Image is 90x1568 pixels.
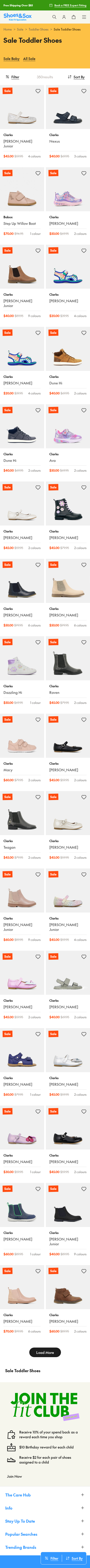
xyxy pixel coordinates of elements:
[3,639,12,645] p: Sale
[49,1082,87,1087] a: [PERSON_NAME]
[3,561,12,568] p: Sale
[3,170,12,176] p: Sale
[5,1490,85,1500] button: The Care Hub
[72,1556,83,1561] span: Sort By
[30,231,41,236] div: 1 colour
[74,314,87,318] div: 4 colours
[49,381,87,386] a: Dune Hi
[28,623,41,628] div: 6 colours
[3,329,12,336] p: Sale
[14,1329,23,1334] span: $ 99.95
[5,1542,85,1552] button: Trending Brands
[41,1555,62,1562] button: Filter
[48,1268,58,1274] p: Sale
[67,72,85,82] button: Sort By
[49,139,87,144] a: Nexus
[3,845,41,850] a: Teagan
[3,133,41,137] p: Clarks
[46,1265,90,1309] a: Sale
[49,1170,59,1174] span: $ 45.00
[3,839,41,843] p: Clarks
[4,13,32,21] img: SNS_Logo_Responsive.svg
[3,27,12,32] a: Home
[3,27,87,32] div: > > >
[5,1518,35,1524] span: Stay Up To Date
[60,546,69,550] span: $ 79.95
[49,1,87,9] a: Book a FREE Expert Fitting
[49,231,59,236] span: $ 50.00
[49,855,59,860] span: $ 45.00
[14,231,23,236] span: $ 94.95
[5,72,19,82] button: Filter
[3,871,12,878] p: Sale
[3,623,13,628] span: $ 50.00
[3,953,12,960] p: Sale
[29,27,48,32] a: Toddler Shoes
[48,716,58,723] p: Sale
[46,404,90,448] a: Sale
[60,314,69,318] span: $ 39.95
[3,613,41,618] a: [PERSON_NAME]
[14,154,23,159] span: $ 59.95
[74,1015,87,1019] div: 2 colours
[14,1092,23,1097] span: $ 79.95
[46,1106,90,1150] a: Sale
[49,700,59,705] span: $ 45.00
[46,481,90,526] a: Sale
[3,1230,41,1235] p: Clarks
[3,1082,41,1087] a: [PERSON_NAME]
[49,299,87,303] a: [PERSON_NAME]
[48,561,58,568] p: Sale
[30,1092,41,1097] div: 1 colour
[49,922,87,932] a: [PERSON_NAME] Junior
[3,35,87,45] h1: Sale Toddler Shoes
[46,868,90,913] a: Sale
[60,1170,69,1174] span: $ 59.95
[19,1455,83,1465] a: Receive $2 for each pair of shoes assigned to a child
[5,1544,36,1550] span: Trending Brands
[61,391,69,396] span: $ 69.95
[28,546,41,550] div: 2 colours
[28,468,41,473] div: 2 colours
[49,1230,87,1235] p: Clarks
[62,1555,86,1562] button: Sort By
[3,1005,41,1009] a: [PERSON_NAME]
[49,845,87,850] a: [PERSON_NAME]
[49,133,87,137] p: Clarks
[3,998,41,1003] p: Clarks
[14,700,23,705] span: $ 69.95
[28,778,41,782] div: 2 colours
[7,1430,16,1439] img: vector1.svg
[3,1159,41,1164] a: [PERSON_NAME]
[48,1031,58,1037] p: Sale
[3,855,14,860] span: $ 45.00
[14,778,23,782] span: $ 79.95
[74,937,87,942] div: 4 colours
[46,245,90,289] a: Sale
[5,1531,37,1537] span: Popular Searches
[49,1005,87,1009] a: [PERSON_NAME]
[49,529,87,534] p: Clarks
[5,1529,85,1539] button: Popular Searches
[60,468,69,473] span: $ 69.95
[49,606,87,611] p: Clarks
[3,1031,12,1037] p: Sale
[3,529,41,534] p: Clarks
[7,1455,16,1464] img: Vector_3098.svg
[3,221,41,226] a: Step Up Willow Boot
[48,1108,58,1114] p: Sale
[3,1313,41,1317] p: Clarks
[49,221,87,226] a: [PERSON_NAME]
[3,916,41,921] p: Clarks
[74,468,87,473] div: 2 colours
[46,714,90,758] a: Sale
[49,1313,87,1317] p: Clarks
[5,1505,12,1511] span: Info
[46,1028,90,1072] a: Sale
[3,299,41,308] a: [PERSON_NAME] Junior
[3,458,41,463] a: Dune Hi
[3,922,41,932] a: [PERSON_NAME] Junior
[60,1329,69,1334] span: $ 89.95
[19,1445,74,1450] a: $10 Birthday reward for each child
[3,606,41,611] p: Clarks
